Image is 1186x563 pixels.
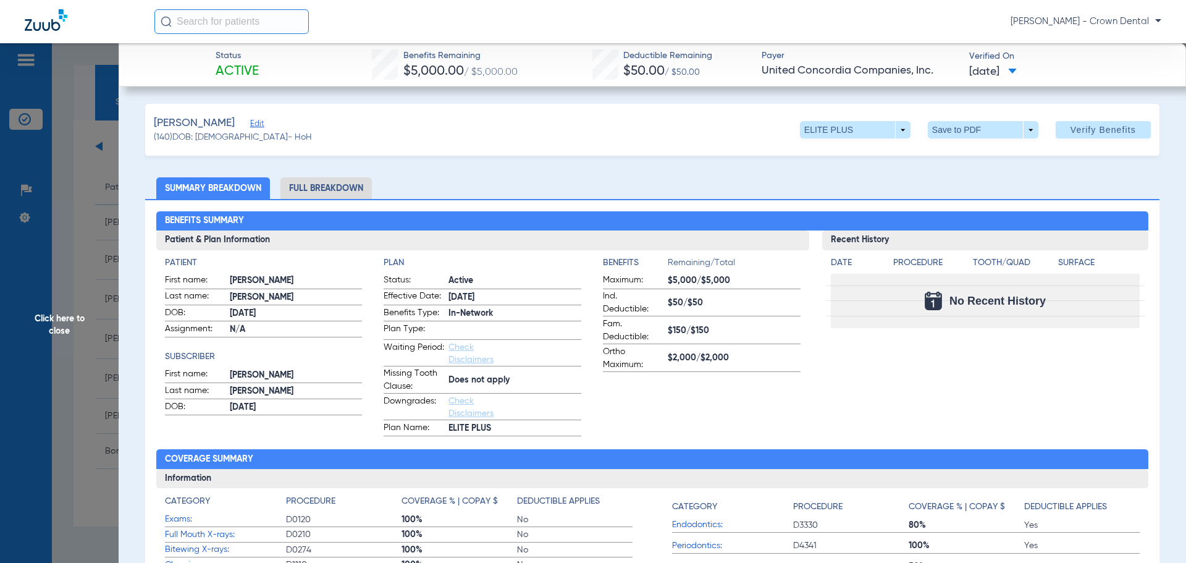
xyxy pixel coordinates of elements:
span: Missing Tooth Clause: [384,367,444,393]
h2: Coverage Summary [156,449,1149,469]
span: Exams: [165,513,286,526]
span: 80% [909,519,1024,531]
span: Last name: [165,384,225,399]
span: D3330 [793,519,909,531]
span: Benefits Type: [384,307,444,321]
span: Last name: [165,290,225,305]
span: 100% [402,528,517,541]
span: [DATE] [448,291,581,304]
app-breakdown-title: Tooth/Quad [973,256,1054,274]
span: United Concordia Companies, Inc. [762,63,959,78]
span: $2,000/$2,000 [668,352,801,365]
h4: Procedure [893,256,969,269]
span: Fam. Deductible: [603,318,663,344]
span: Ind. Deductible: [603,290,663,316]
span: [PERSON_NAME] [230,291,363,304]
span: [DATE] [230,401,363,414]
app-breakdown-title: Category [672,495,793,518]
span: [PERSON_NAME] [154,116,235,131]
app-breakdown-title: Deductible Applies [517,495,633,512]
span: $5,000.00 [403,65,464,78]
h4: Category [165,495,210,508]
span: Verify Benefits [1070,125,1136,135]
button: ELITE PLUS [800,121,911,138]
h4: Coverage % | Copay $ [909,501,1005,514]
span: Effective Date: [384,290,444,305]
h4: Subscriber [165,350,363,363]
span: Status: [384,274,444,289]
app-breakdown-title: Procedure [286,495,402,512]
h4: Patient [165,256,363,269]
span: ELITE PLUS [448,422,581,435]
a: Check Disclaimers [448,343,494,364]
span: Endodontics: [672,519,793,531]
h4: Procedure [793,501,843,514]
span: Assignment: [165,323,225,337]
span: Ortho Maximum: [603,345,663,371]
iframe: Chat Widget [1124,504,1186,563]
h3: Patient & Plan Information [156,231,809,250]
app-breakdown-title: Deductible Applies [1024,495,1140,518]
span: Waiting Period: [384,341,444,366]
li: Summary Breakdown [156,177,270,199]
span: $150/$150 [668,324,801,337]
span: Active [216,63,259,80]
span: D0210 [286,528,402,541]
app-breakdown-title: Procedure [893,256,969,274]
span: Does not apply [448,374,581,387]
button: Save to PDF [928,121,1038,138]
span: No [517,514,633,526]
app-breakdown-title: Surface [1058,256,1140,274]
span: D0120 [286,514,402,526]
h4: Surface [1058,256,1140,269]
h4: Tooth/Quad [973,256,1054,269]
span: Benefits Remaining [403,49,518,62]
h4: Plan [384,256,581,269]
span: Full Mouth X-rays: [165,528,286,541]
span: / $5,000.00 [464,67,518,77]
span: [PERSON_NAME] [230,385,363,398]
span: Bitewing X-rays: [165,543,286,556]
span: In-Network [448,307,581,320]
span: First name: [165,274,225,289]
span: Yes [1024,540,1140,552]
span: Payer [762,49,959,62]
span: Active [448,274,581,287]
app-breakdown-title: Coverage % | Copay $ [402,495,517,512]
span: Maximum: [603,274,663,289]
h4: Coverage % | Copay $ [402,495,498,508]
span: DOB: [165,307,225,321]
h4: Category [672,501,717,514]
span: DOB: [165,400,225,415]
span: N/A [230,323,363,336]
h4: Deductible Applies [1024,501,1107,514]
span: Verified On [969,50,1166,63]
span: Remaining/Total [668,256,801,274]
span: D0274 [286,544,402,556]
app-breakdown-title: Benefits [603,256,668,274]
span: Deductible Remaining [623,49,712,62]
h4: Benefits [603,256,668,269]
h3: Information [156,469,1149,489]
span: 100% [909,540,1024,552]
span: [DATE] [230,307,363,320]
a: Check Disclaimers [448,397,494,418]
span: 100% [402,514,517,526]
span: [PERSON_NAME] [230,274,363,287]
span: [PERSON_NAME] [230,369,363,382]
span: Yes [1024,519,1140,531]
span: Plan Type: [384,323,444,339]
input: Search for patients [154,9,309,34]
span: No [517,528,633,541]
span: No Recent History [949,295,1046,307]
h4: Deductible Applies [517,495,600,508]
span: / $50.00 [665,68,700,77]
h4: Date [831,256,883,269]
span: No [517,544,633,556]
button: Verify Benefits [1056,121,1151,138]
span: Status [216,49,259,62]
